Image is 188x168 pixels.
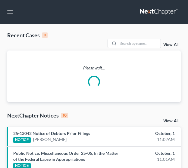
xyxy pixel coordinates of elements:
[7,65,181,71] p: Please wait...
[33,136,67,142] a: [PERSON_NAME]
[13,131,90,136] a: 25-13042 Notice of Debtors Prior Filings
[125,130,175,136] div: October, 1
[7,112,68,119] div: NextChapter Notices
[163,119,178,123] a: View All
[42,32,48,38] div: 0
[118,39,161,48] input: Search by name...
[7,32,48,39] div: Recent Cases
[125,156,175,162] div: 11:01AM
[13,151,118,162] a: Public Notice: Miscellaneous Order 25-05, In the Matter of the Federal Lapse in Appropriations
[125,150,175,156] div: October, 1
[125,136,175,142] div: 11:02AM
[163,43,178,47] a: View All
[61,113,68,118] div: 10
[13,137,31,143] div: NOTICE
